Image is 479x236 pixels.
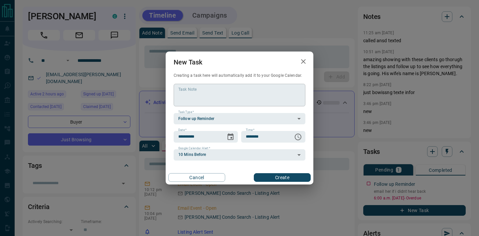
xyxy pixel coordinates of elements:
label: Google Calendar Alert [178,146,210,151]
button: Choose time, selected time is 6:00 AM [291,130,305,144]
div: 10 Mins Before [174,149,305,161]
button: Create [254,173,311,182]
button: Choose date, selected date is Sep 16, 2025 [224,130,237,144]
label: Task Type [178,110,194,114]
h2: New Task [166,52,210,73]
div: Follow up Reminder [174,113,305,124]
button: Cancel [168,173,225,182]
label: Date [178,128,187,132]
p: Creating a task here will automatically add it to your Google Calendar. [174,73,305,78]
label: Time [246,128,254,132]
